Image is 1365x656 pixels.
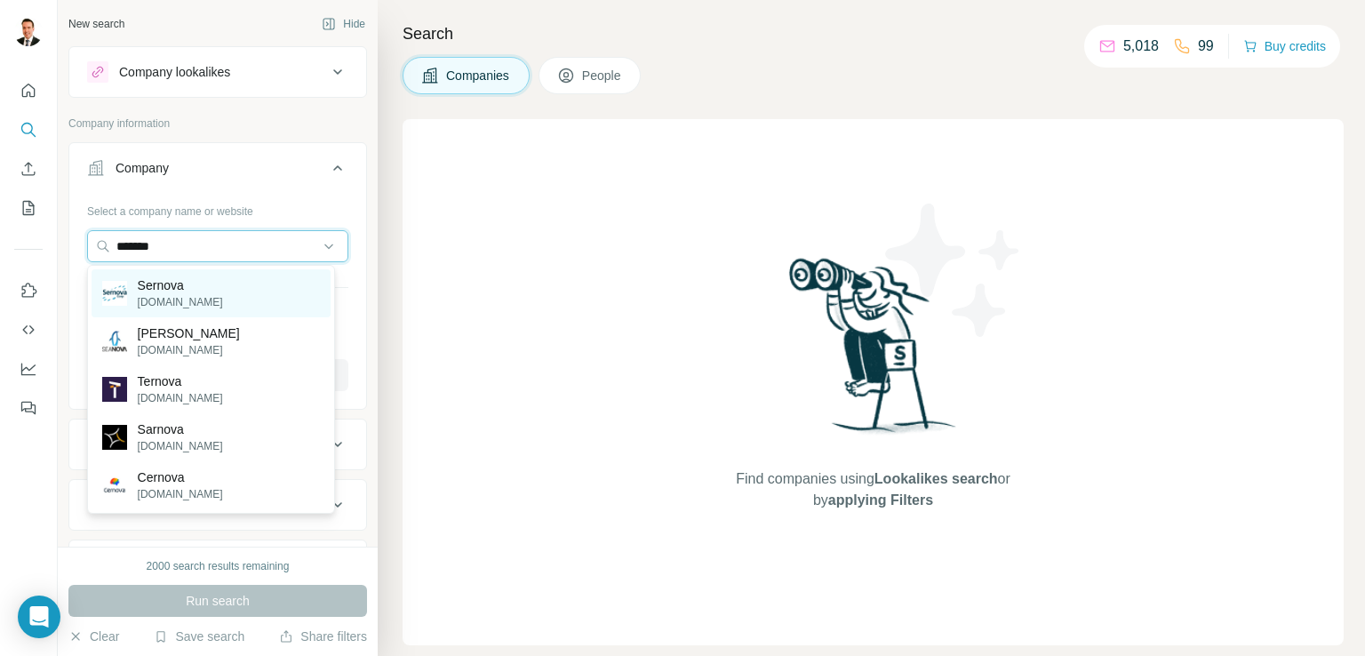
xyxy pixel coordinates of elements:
p: [DOMAIN_NAME] [138,390,223,406]
button: Save search [154,628,244,645]
div: Open Intercom Messenger [18,596,60,638]
p: Ternova [138,372,223,390]
img: Avatar [14,18,43,46]
div: Select a company name or website [87,196,348,220]
button: Feedback [14,392,43,424]
button: HQ location [69,484,366,526]
span: applying Filters [828,492,933,508]
p: 99 [1198,36,1214,57]
img: Ternova [102,377,127,402]
img: Surfe Illustration - Stars [874,190,1034,350]
img: Seanova [102,329,127,354]
button: Dashboard [14,353,43,385]
p: 5,018 [1123,36,1159,57]
div: Company lookalikes [119,63,230,81]
p: Cernova [138,468,223,486]
p: [DOMAIN_NAME] [138,294,223,310]
img: Sarnova [102,425,127,450]
div: Company [116,159,169,177]
span: Lookalikes search [874,471,998,486]
button: Company lookalikes [69,51,366,93]
button: Share filters [279,628,367,645]
p: Sernova [138,276,223,294]
button: My lists [14,192,43,224]
button: Annual revenue ($) [69,544,366,587]
button: Search [14,114,43,146]
img: Surfe Illustration - Woman searching with binoculars [781,253,966,452]
button: Buy credits [1243,34,1326,59]
img: Cernova [102,473,127,498]
div: 2000 search results remaining [147,558,290,574]
span: Find companies using or by [730,468,1015,511]
p: Company information [68,116,367,132]
button: Quick start [14,75,43,107]
div: New search [68,16,124,32]
p: Sarnova [138,420,223,438]
button: Enrich CSV [14,153,43,185]
p: [PERSON_NAME] [138,324,240,342]
p: [DOMAIN_NAME] [138,438,223,454]
button: Hide [309,11,378,37]
span: Companies [446,67,511,84]
img: Sernova [102,281,127,306]
button: Use Surfe API [14,314,43,346]
button: Industry [69,423,366,466]
p: [DOMAIN_NAME] [138,342,240,358]
button: Company [69,147,366,196]
button: Clear [68,628,119,645]
button: Use Surfe on LinkedIn [14,275,43,307]
p: [DOMAIN_NAME] [138,486,223,502]
h4: Search [403,21,1344,46]
span: People [582,67,623,84]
